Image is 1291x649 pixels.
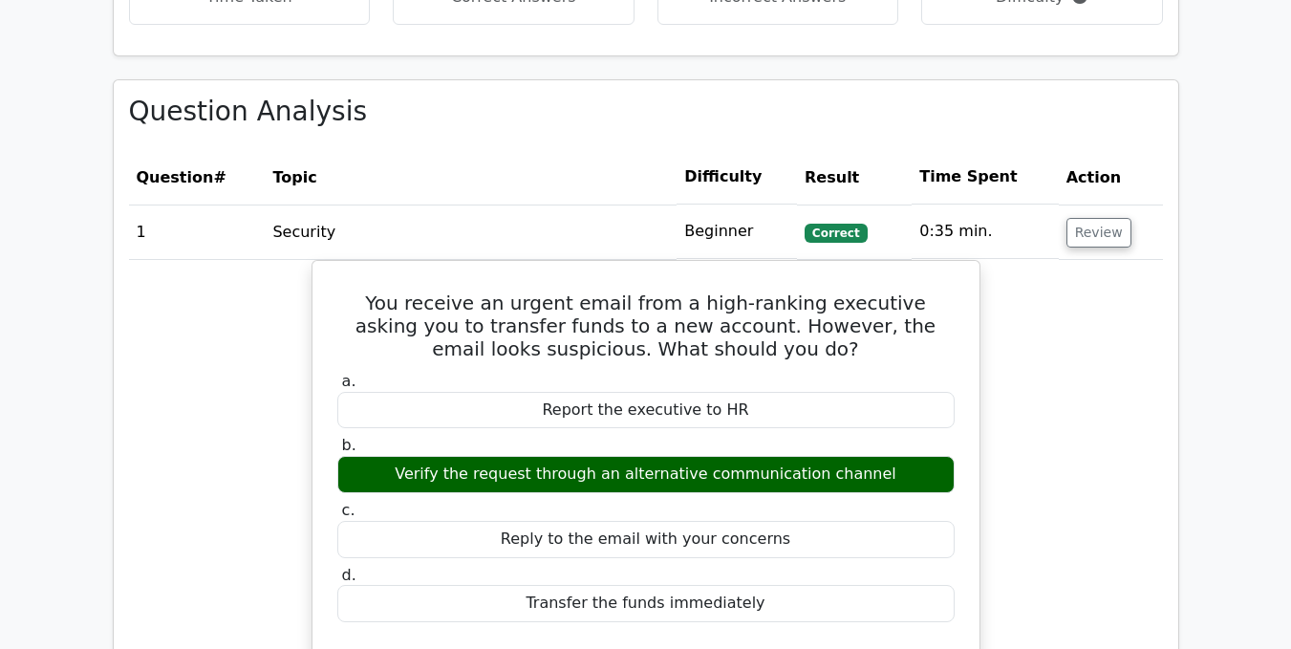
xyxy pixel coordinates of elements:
td: Security [265,205,677,259]
th: Topic [265,150,677,205]
th: Time Spent [912,150,1058,205]
div: Verify the request through an alternative communication channel [337,456,955,493]
div: Transfer the funds immediately [337,585,955,622]
td: Beginner [677,205,797,259]
th: Action [1059,150,1163,205]
span: Correct [805,224,867,243]
span: a. [342,372,356,390]
span: Question [137,168,214,186]
span: d. [342,566,356,584]
button: Review [1066,218,1131,248]
th: Result [797,150,912,205]
span: c. [342,501,355,519]
h3: Question Analysis [129,96,1163,128]
th: # [129,150,266,205]
span: b. [342,436,356,454]
th: Difficulty [677,150,797,205]
td: 0:35 min. [912,205,1058,259]
div: Reply to the email with your concerns [337,521,955,558]
td: 1 [129,205,266,259]
h5: You receive an urgent email from a high-ranking executive asking you to transfer funds to a new a... [335,292,957,360]
div: Report the executive to HR [337,392,955,429]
